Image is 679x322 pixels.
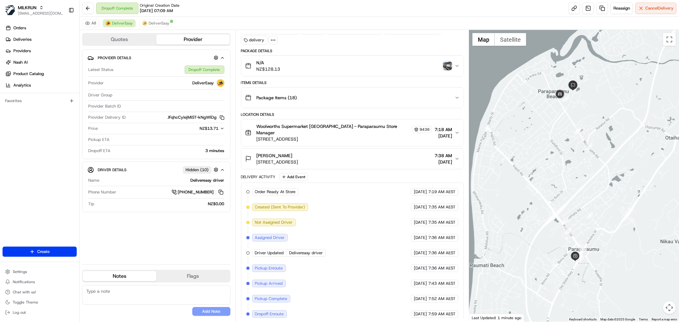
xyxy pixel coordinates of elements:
[139,19,172,27] button: DeliverEasy
[241,119,463,146] button: Woolworths Supermarket [GEOGRAPHIC_DATA] - Paraparaumu Store Manager9436[STREET_ADDRESS]7:18 AM[D...
[414,189,427,195] span: [DATE]
[88,178,99,183] span: Name
[13,37,32,42] span: Deliveries
[168,126,224,131] button: NZ$13.71
[13,71,44,77] span: Product Catalog
[255,235,285,241] span: Assigned Driver
[3,247,77,257] button: Create
[428,281,456,286] span: 7:43 AM AEST
[13,82,31,88] span: Analytics
[18,4,37,11] button: MILKRUN
[88,115,126,120] span: Provider Delivery ID
[279,173,308,181] button: Add Event
[97,201,224,207] div: NZ$0.00
[37,249,50,255] span: Create
[156,34,230,45] button: Provider
[613,5,630,11] span: Reassign
[414,204,427,210] span: [DATE]
[255,265,283,271] span: Pickup Enroute
[241,48,464,53] div: Package Details
[495,33,526,46] button: Show satellite imagery
[255,189,296,195] span: Order Ready At Store
[414,235,427,241] span: [DATE]
[88,67,113,73] span: Latest Status
[652,318,677,321] a: Report a map error
[88,201,94,207] span: Tip
[255,220,293,225] span: Not Assigned Driver
[435,159,452,165] span: [DATE]
[564,227,571,234] div: 9
[255,250,284,256] span: Driver Updated
[428,220,456,225] span: 7:35 AM AEST
[562,217,569,224] div: 10
[156,271,230,281] button: Flags
[255,311,284,317] span: Dropoff Enroute
[200,126,219,131] span: NZ$13.71
[663,33,676,46] button: Toggle fullscreen view
[255,204,305,210] span: Created (Sent To Provider)
[183,166,220,174] button: Hidden (10)
[639,318,648,321] a: Terms
[13,300,38,305] span: Toggle Theme
[83,271,156,281] button: Notes
[217,79,224,87] img: delivereasy_logo.png
[140,3,180,8] span: Original Creation Date
[257,152,293,159] span: [PERSON_NAME]
[428,311,456,317] span: 7:59 AM AEST
[428,189,456,195] span: 7:19 AM AEST
[3,23,79,33] a: Orders
[635,3,676,14] button: CancelDelivery
[257,136,432,142] span: [STREET_ADDRESS]
[414,311,427,317] span: [DATE]
[13,310,26,315] span: Log out
[414,281,427,286] span: [DATE]
[3,46,79,56] a: Providers
[3,308,77,317] button: Log out
[289,250,323,256] span: Delivereasy driver
[13,269,27,274] span: Settings
[149,21,169,26] span: DeliverEasy
[186,167,209,173] span: Hidden ( 10 )
[88,52,225,63] button: Provider Details
[193,80,214,86] span: DeliverEasy
[574,127,581,134] div: 11
[88,126,98,131] span: Price
[435,133,452,139] span: [DATE]
[106,21,111,26] img: delivereasy_logo.png
[600,318,635,321] span: Map data ©2025 Google
[469,314,524,322] div: Last Updated: 1 minute ago
[255,281,283,286] span: Pickup Arrived
[645,5,674,11] span: Cancel Delivery
[471,313,492,322] a: Open this area in Google Maps (opens a new window)
[3,34,79,45] a: Deliveries
[88,164,225,175] button: Driver DetailsHidden (10)
[103,19,136,27] button: DeliverEasy
[569,317,597,322] button: Keyboard shortcuts
[3,96,77,106] div: Favorites
[257,94,297,101] span: Package Items ( 18 )
[579,246,586,253] div: 8
[98,167,126,172] span: Driver Details
[414,250,427,256] span: [DATE]
[102,178,224,183] div: Delivereasy driver
[241,80,464,85] div: Items Details
[168,115,224,120] button: JFqhcCyIejMiST-kNgWlDg
[241,112,464,117] div: Location Details
[3,288,77,297] button: Chat with us!
[435,126,452,133] span: 7:18 AM
[83,34,156,45] button: Quotes
[98,55,131,60] span: Provider Details
[428,296,456,302] span: 7:52 AM AEST
[13,279,35,284] span: Notifications
[428,250,456,256] span: 7:36 AM AEST
[112,21,133,26] span: DeliverEasy
[586,212,593,219] div: 3
[257,123,411,136] span: Woolworths Supermarket [GEOGRAPHIC_DATA] - Paraparaumu Store Manager
[241,149,463,169] button: [PERSON_NAME][STREET_ADDRESS]7:38 AM[DATE]
[3,298,77,307] button: Toggle Theme
[3,267,77,276] button: Settings
[3,3,66,18] button: MILKRUNMILKRUN[EMAIL_ADDRESS][DOMAIN_NAME]
[257,59,280,66] span: N/A
[435,152,452,159] span: 7:38 AM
